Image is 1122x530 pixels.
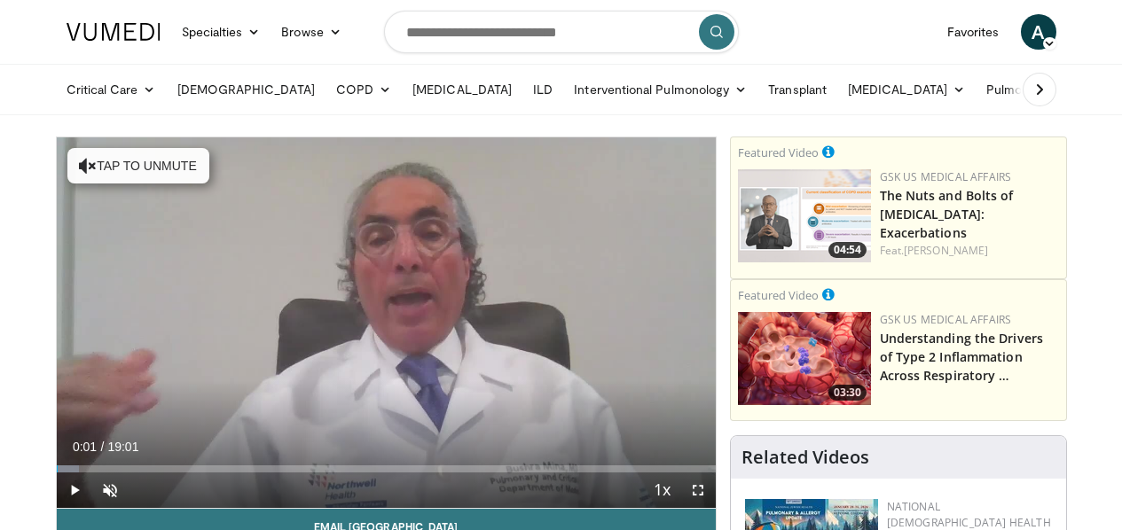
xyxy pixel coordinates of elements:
img: c2a2685b-ef94-4fc2-90e1-739654430920.png.150x105_q85_crop-smart_upscale.png [738,312,871,405]
span: 0:01 [73,440,97,454]
button: Playback Rate [645,472,680,508]
a: 04:54 [738,169,871,262]
div: Feat. [880,243,1059,259]
button: Tap to unmute [67,148,209,183]
a: COPD [326,72,402,107]
a: ILD [522,72,563,107]
a: Transplant [757,72,837,107]
a: The Nuts and Bolts of [MEDICAL_DATA]: Exacerbations [880,187,1014,241]
a: Critical Care [56,72,167,107]
span: 19:01 [107,440,138,454]
small: Featured Video [738,144,819,160]
a: Specialties [171,14,271,50]
span: 04:54 [828,242,867,258]
a: A [1021,14,1056,50]
a: [DEMOGRAPHIC_DATA] [167,72,326,107]
a: Understanding the Drivers of Type 2 Inflammation Across Respiratory … [880,330,1044,384]
a: National [DEMOGRAPHIC_DATA] Health [887,499,1051,530]
a: 03:30 [738,312,871,405]
span: / [101,440,105,454]
img: VuMedi Logo [67,23,161,41]
a: [MEDICAL_DATA] [837,72,976,107]
img: 115e3ffd-dfda-40a8-9c6e-2699a402c261.png.150x105_q85_crop-smart_upscale.png [738,169,871,262]
a: GSK US Medical Affairs [880,312,1012,327]
a: [MEDICAL_DATA] [402,72,522,107]
input: Search topics, interventions [384,11,739,53]
small: Featured Video [738,287,819,303]
button: Play [57,472,92,508]
div: Progress Bar [57,465,716,472]
a: Interventional Pulmonology [563,72,757,107]
span: 03:30 [828,385,867,401]
a: GSK US Medical Affairs [880,169,1012,184]
h4: Related Videos [741,447,869,468]
a: Browse [271,14,352,50]
button: Unmute [92,472,128,508]
video-js: Video Player [57,137,716,509]
a: Favorites [937,14,1010,50]
button: Fullscreen [680,472,716,508]
a: [PERSON_NAME] [904,243,988,258]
